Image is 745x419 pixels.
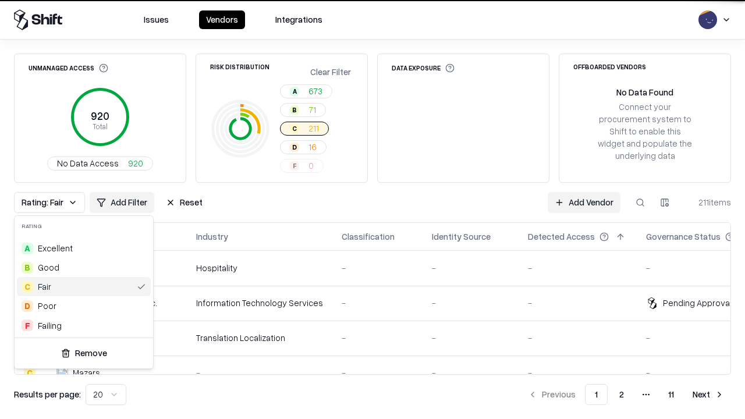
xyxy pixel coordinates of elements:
[22,281,33,293] div: C
[38,300,56,312] div: Poor
[15,236,153,338] div: Suggestions
[22,319,33,331] div: F
[22,300,33,312] div: D
[38,319,62,332] div: Failing
[22,262,33,274] div: B
[38,261,59,274] span: Good
[22,243,33,254] div: A
[15,216,153,236] div: Rating
[19,343,148,364] button: Remove
[38,242,73,254] span: Excellent
[38,280,51,293] span: Fair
